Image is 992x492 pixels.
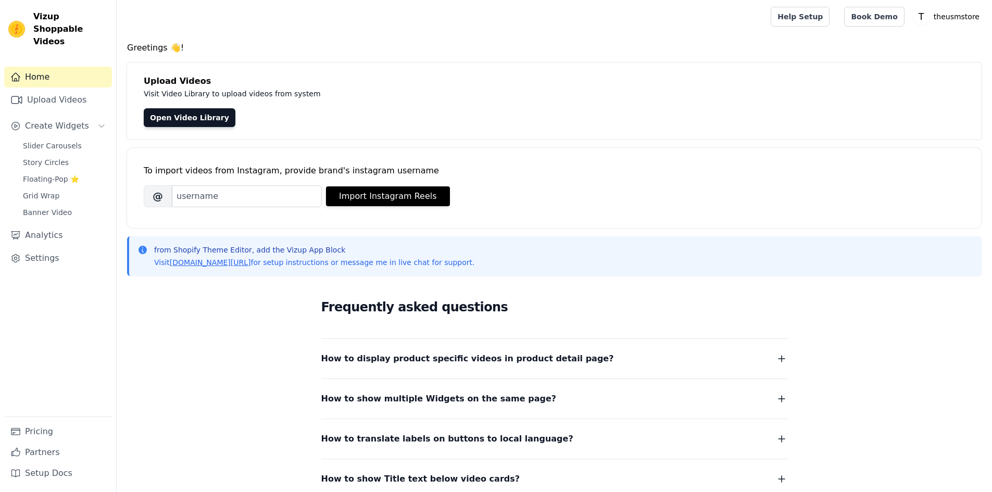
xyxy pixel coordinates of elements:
span: How to display product specific videos in product detail page? [321,351,614,366]
a: Story Circles [17,155,112,170]
span: Grid Wrap [23,191,59,201]
a: Partners [4,442,112,463]
h4: Greetings 👋! [127,42,982,54]
img: Vizup [8,21,25,37]
span: Vizup Shoppable Videos [33,10,108,48]
span: How to show Title text below video cards? [321,472,520,486]
span: Story Circles [23,157,69,168]
span: How to translate labels on buttons to local language? [321,432,573,446]
h2: Frequently asked questions [321,297,788,318]
p: Visit for setup instructions or message me in live chat for support. [154,257,474,268]
a: Book Demo [844,7,904,27]
a: Banner Video [17,205,112,220]
p: Visit Video Library to upload videos from system [144,87,610,100]
button: Import Instagram Reels [326,186,450,206]
a: Home [4,67,112,87]
button: Create Widgets [4,116,112,136]
a: Help Setup [771,7,830,27]
button: How to display product specific videos in product detail page? [321,351,788,366]
span: How to show multiple Widgets on the same page? [321,392,557,406]
button: T theusmstore [913,7,984,26]
span: Create Widgets [25,120,89,132]
a: Pricing [4,421,112,442]
a: Floating-Pop ⭐ [17,172,112,186]
button: How to translate labels on buttons to local language? [321,432,788,446]
span: @ [144,185,172,207]
div: To import videos from Instagram, provide brand's instagram username [144,165,965,177]
a: Setup Docs [4,463,112,484]
h4: Upload Videos [144,75,965,87]
input: username [172,185,322,207]
button: How to show multiple Widgets on the same page? [321,392,788,406]
a: Grid Wrap [17,188,112,203]
text: T [918,11,924,22]
a: Slider Carousels [17,138,112,153]
span: Slider Carousels [23,141,82,151]
p: theusmstore [930,7,984,26]
a: Settings [4,248,112,269]
button: How to show Title text below video cards? [321,472,788,486]
a: Analytics [4,225,112,246]
span: Floating-Pop ⭐ [23,174,79,184]
a: Upload Videos [4,90,112,110]
a: [DOMAIN_NAME][URL] [170,258,251,267]
p: from Shopify Theme Editor, add the Vizup App Block [154,245,474,255]
a: Open Video Library [144,108,235,127]
span: Banner Video [23,207,72,218]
